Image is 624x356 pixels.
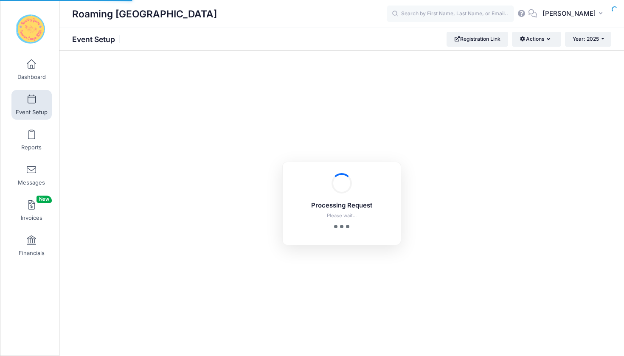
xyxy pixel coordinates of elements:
[11,196,52,225] a: InvoicesNew
[573,36,599,42] span: Year: 2025
[14,13,46,45] img: Roaming Gnome Theatre
[294,202,390,210] h5: Processing Request
[18,179,45,186] span: Messages
[17,73,46,81] span: Dashboard
[16,109,48,116] span: Event Setup
[19,249,45,257] span: Financials
[11,231,52,261] a: Financials
[11,160,52,190] a: Messages
[542,9,596,18] span: [PERSON_NAME]
[537,4,611,24] button: [PERSON_NAME]
[294,212,390,219] p: Please wait...
[0,9,60,49] a: Roaming Gnome Theatre
[11,90,52,120] a: Event Setup
[512,32,561,46] button: Actions
[72,35,122,44] h1: Event Setup
[21,144,42,151] span: Reports
[565,32,611,46] button: Year: 2025
[11,55,52,84] a: Dashboard
[387,6,514,22] input: Search by First Name, Last Name, or Email...
[447,32,508,46] a: Registration Link
[37,196,52,203] span: New
[72,4,217,24] h1: Roaming [GEOGRAPHIC_DATA]
[11,125,52,155] a: Reports
[21,214,42,221] span: Invoices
